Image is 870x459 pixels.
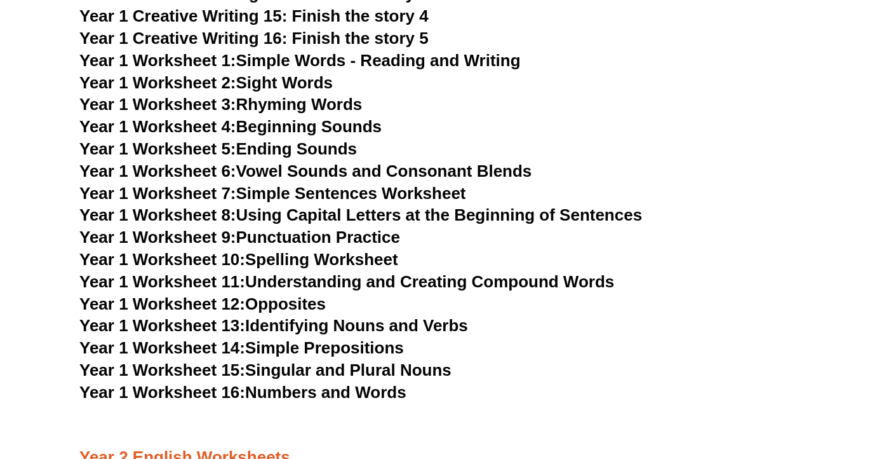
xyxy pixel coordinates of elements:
span: Year 1 Worksheet 2: [79,73,236,92]
span: Year 1 Worksheet 15: [79,360,245,380]
span: Year 1 Worksheet 14: [79,338,245,357]
iframe: Chat Widget [652,315,870,459]
span: Year 1 Worksheet 6: [79,161,236,181]
span: Year 1 Worksheet 5: [79,139,236,158]
a: Year 1 Worksheet 13:Identifying Nouns and Verbs [79,316,468,335]
span: Year 1 Worksheet 3: [79,95,236,114]
a: Year 1 Worksheet 3:Rhyming Words [79,95,362,114]
a: Year 1 Worksheet 4:Beginning Sounds [79,117,382,136]
a: Year 1 Worksheet 5:Ending Sounds [79,139,357,158]
a: Year 1 Worksheet 6:Vowel Sounds and Consonant Blends [79,161,532,181]
a: Year 1 Worksheet 9:Punctuation Practice [79,228,400,247]
span: Year 1 Worksheet 7: [79,184,236,203]
span: Year 1 Worksheet 9: [79,228,236,247]
a: Year 1 Worksheet 15:Singular and Plural Nouns [79,360,452,380]
a: Year 1 Worksheet 11:Understanding and Creating Compound Words [79,272,614,291]
a: Year 1 Creative Writing 15: Finish the story 4 [79,6,429,25]
a: Year 1 Worksheet 7:Simple Sentences Worksheet [79,184,466,203]
span: Year 1 Worksheet 11: [79,272,245,291]
a: Year 1 Creative Writing 16: Finish the story 5 [79,29,429,48]
a: Year 1 Worksheet 12:Opposites [79,294,326,313]
span: Year 1 Worksheet 1: [79,51,236,70]
span: Year 1 Worksheet 12: [79,294,245,313]
span: Year 1 Worksheet 16: [79,383,245,402]
a: Year 1 Worksheet 16:Numbers and Words [79,383,406,402]
a: Year 1 Worksheet 8:Using Capital Letters at the Beginning of Sentences [79,205,642,224]
span: Year 1 Worksheet 13: [79,316,245,335]
a: Year 1 Worksheet 14:Simple Prepositions [79,338,404,357]
span: Year 1 Worksheet 10: [79,250,245,269]
span: Year 1 Worksheet 8: [79,205,236,224]
span: Year 1 Worksheet 4: [79,117,236,136]
a: Year 1 Worksheet 2:Sight Words [79,73,333,92]
a: Year 1 Worksheet 1:Simple Words - Reading and Writing [79,51,521,70]
a: Year 1 Worksheet 10:Spelling Worksheet [79,250,398,269]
